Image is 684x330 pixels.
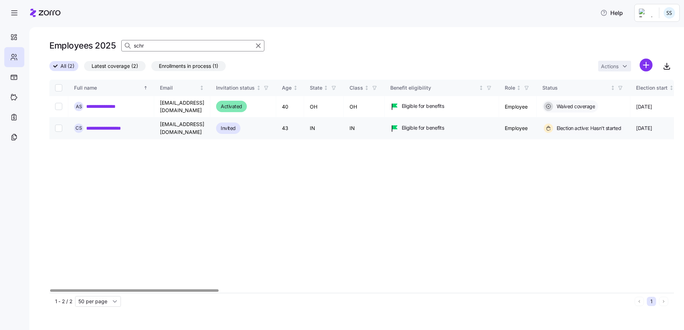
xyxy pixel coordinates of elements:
[143,85,148,90] div: Sorted ascending
[479,85,484,90] div: Not sorted
[554,125,621,132] span: Election active: Hasn't started
[154,80,210,96] th: EmailNot sorted
[154,96,210,117] td: [EMAIL_ADDRESS][DOMAIN_NAME]
[154,117,210,139] td: [EMAIL_ADDRESS][DOMAIN_NAME]
[390,84,478,92] div: Benefit eligibility
[76,104,82,109] span: A S
[221,102,242,111] span: Activated
[60,61,74,71] span: All (2)
[610,85,615,90] div: Not sorted
[210,80,276,96] th: Invitation statusNot sorted
[402,102,444,110] span: Eligible for benefits
[499,80,537,96] th: RoleNot sorted
[293,85,298,90] div: Not sorted
[304,96,344,117] td: OH
[402,124,444,131] span: Eligible for benefits
[256,85,261,90] div: Not sorted
[121,40,264,51] input: Search Employees
[350,84,363,92] div: Class
[68,80,154,96] th: Full nameSorted ascending
[630,80,680,96] th: Election startNot sorted
[55,125,62,132] input: Select record 2
[344,96,385,117] td: OH
[595,6,629,20] button: Help
[221,124,236,132] span: Invited
[601,64,619,69] span: Actions
[304,80,344,96] th: StateNot sorted
[554,103,595,110] span: Waived coverage
[160,84,198,92] div: Email
[537,80,631,96] th: StatusNot sorted
[344,117,385,139] td: IN
[505,84,515,92] div: Role
[640,59,653,71] svg: add icon
[55,298,72,305] span: 1 - 2 / 2
[647,297,656,306] button: 1
[600,9,623,17] span: Help
[282,84,292,92] div: Age
[92,61,138,71] span: Latest coverage (2)
[635,297,644,306] button: Previous page
[636,103,652,110] span: [DATE]
[276,80,304,96] th: AgeNot sorted
[75,126,82,130] span: C S
[598,61,631,71] button: Actions
[542,84,609,92] div: Status
[499,117,537,139] td: Employee
[364,85,369,90] div: Not sorted
[216,84,255,92] div: Invitation status
[385,80,499,96] th: Benefit eligibilityNot sorted
[55,84,62,91] input: Select all records
[636,84,668,92] div: Election start
[276,117,304,139] td: 43
[664,7,675,19] img: b3a65cbeab486ed89755b86cd886e362
[55,103,62,110] input: Select record 1
[636,125,652,132] span: [DATE]
[344,80,385,96] th: ClassNot sorted
[516,85,521,90] div: Not sorted
[659,297,668,306] button: Next page
[639,9,653,17] img: Employer logo
[304,117,344,139] td: IN
[323,85,328,90] div: Not sorted
[199,85,204,90] div: Not sorted
[74,84,142,92] div: Full name
[669,85,674,90] div: Not sorted
[49,40,116,51] h1: Employees 2025
[276,96,304,117] td: 40
[499,96,537,117] td: Employee
[159,61,218,71] span: Enrollments in process (1)
[310,84,322,92] div: State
